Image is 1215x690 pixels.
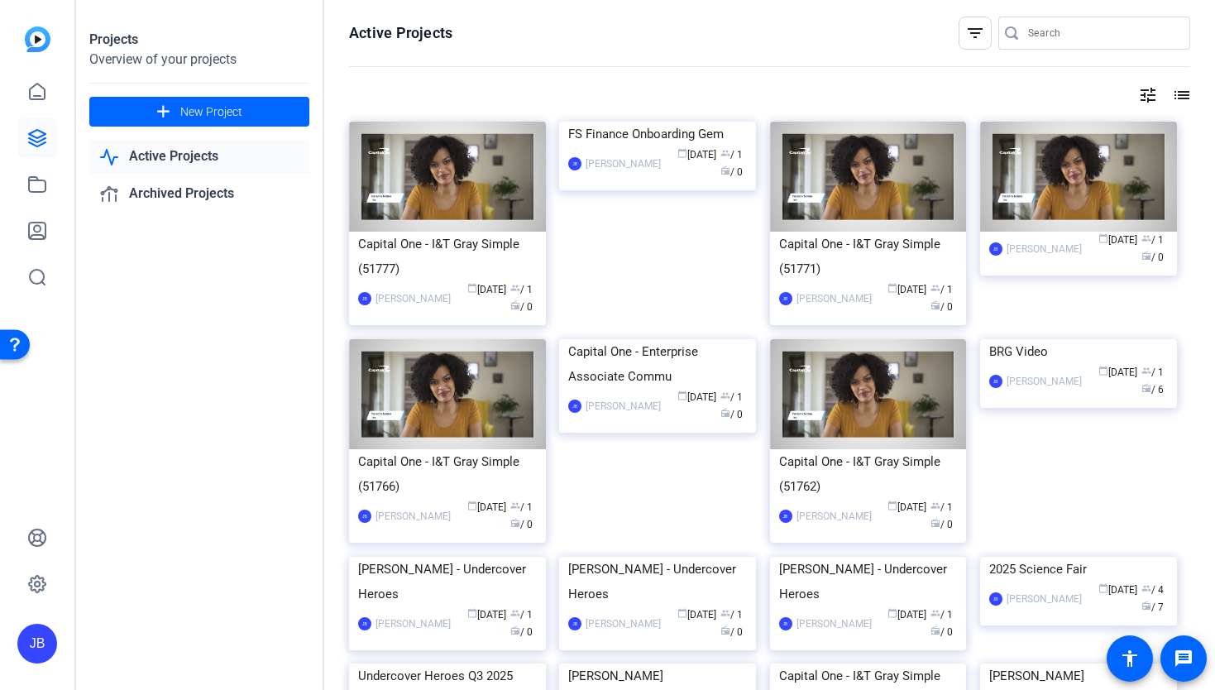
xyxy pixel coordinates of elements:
div: FS Finance Onboarding Gem [568,122,747,146]
div: [PERSON_NAME] [1007,591,1082,607]
span: / 7 [1141,601,1164,613]
span: / 0 [510,301,533,313]
span: [DATE] [1098,234,1137,246]
div: [PERSON_NAME] [568,664,747,688]
span: radio [1141,383,1151,393]
button: New Project [89,97,309,127]
span: group [930,608,940,618]
div: [PERSON_NAME] [376,508,451,525]
div: JB [17,624,57,664]
div: JB [779,292,792,305]
span: New Project [180,103,242,121]
span: calendar_today [467,501,477,510]
div: Capital One - Enterprise Associate Commu [568,339,747,389]
div: JB [779,510,792,523]
span: calendar_today [1098,366,1108,376]
div: BRG Video [989,339,1168,364]
span: / 1 [510,284,533,295]
span: / 6 [1141,384,1164,395]
span: / 0 [510,626,533,638]
span: radio [930,625,940,635]
span: / 1 [720,609,743,621]
div: JB [358,292,371,305]
div: [PERSON_NAME] [1007,373,1082,390]
span: radio [510,300,520,310]
span: / 0 [930,301,953,313]
span: group [720,148,730,158]
span: group [510,501,520,510]
span: / 1 [930,609,953,621]
div: JB [358,510,371,523]
span: radio [930,300,940,310]
span: / 1 [510,501,533,513]
span: calendar_today [677,391,687,400]
span: / 0 [510,519,533,530]
div: JB [989,242,1002,256]
div: [PERSON_NAME] [796,290,872,307]
span: group [930,501,940,510]
span: [DATE] [887,501,926,513]
span: calendar_today [677,148,687,158]
span: [DATE] [467,284,506,295]
mat-icon: filter_list [965,23,985,43]
div: [PERSON_NAME] [796,508,872,525]
span: / 0 [720,166,743,178]
mat-icon: add [153,102,174,122]
span: [DATE] [887,609,926,621]
div: Capital One - I&T Gray Simple (51777) [358,232,537,281]
span: [DATE] [1098,367,1137,378]
span: / 0 [930,626,953,638]
span: [DATE] [677,391,716,403]
div: [PERSON_NAME] [376,616,451,632]
span: calendar_today [677,608,687,618]
span: / 0 [720,409,743,420]
div: [PERSON_NAME] [376,290,451,307]
span: / 1 [510,609,533,621]
span: calendar_today [467,283,477,293]
span: radio [1141,601,1151,611]
span: / 0 [720,626,743,638]
span: / 1 [930,284,953,295]
span: calendar_today [887,501,897,510]
span: / 0 [930,519,953,530]
span: group [1141,233,1151,243]
span: radio [1141,251,1151,261]
mat-icon: message [1174,649,1193,668]
h1: Active Projects [349,23,452,43]
div: JB [358,617,371,630]
span: / 1 [1141,234,1164,246]
span: / 1 [930,501,953,513]
span: group [930,283,940,293]
span: calendar_today [467,608,477,618]
span: / 1 [720,149,743,161]
span: group [510,608,520,618]
div: JB [568,157,581,170]
span: / 1 [1141,367,1164,378]
div: [PERSON_NAME] [586,156,661,172]
div: JB [779,617,792,630]
div: JB [568,617,581,630]
div: Overview of your projects [89,50,309,69]
div: Capital One - I&T Gray Simple (51766) [358,449,537,499]
span: radio [510,518,520,528]
span: / 4 [1141,584,1164,596]
div: Capital One - I&T Gray Simple (51762) [779,449,958,499]
input: Search [1028,23,1177,43]
div: [PERSON_NAME] [796,616,872,632]
mat-icon: accessibility [1120,649,1140,668]
span: radio [720,408,730,418]
div: [PERSON_NAME] - Undercover Heroes [358,557,537,606]
span: radio [720,165,730,175]
div: Undercover Heroes Q3 2025 [358,664,537,688]
a: Archived Projects [89,177,309,211]
div: [PERSON_NAME] [1007,241,1082,257]
span: [DATE] [1098,584,1137,596]
span: group [510,283,520,293]
div: [PERSON_NAME] [586,616,661,632]
span: / 0 [1141,252,1164,263]
div: Capital One - I&T Gray Simple (51771) [779,232,958,281]
span: group [720,608,730,618]
span: group [720,391,730,400]
span: [DATE] [467,501,506,513]
span: calendar_today [887,283,897,293]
